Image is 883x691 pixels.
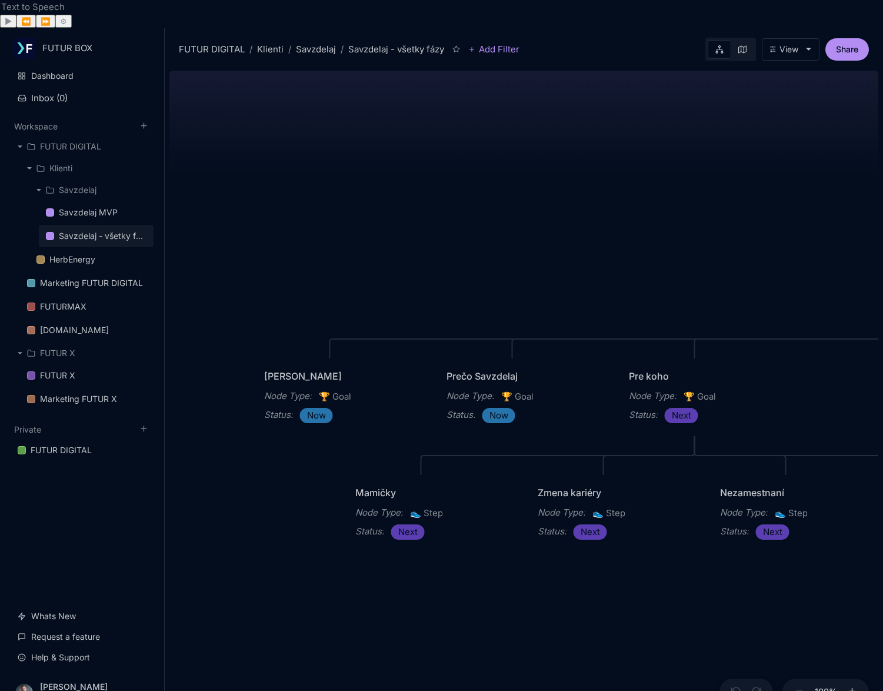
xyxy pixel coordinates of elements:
i: 👟 [592,507,606,519]
i: 👟 [775,507,788,519]
div: [PERSON_NAME] [264,369,396,383]
div: Klienti [20,158,154,179]
span: Step [592,506,625,520]
div: Savzdelaj MVP [59,205,118,220]
div: Savzdelaj - všetky fázy [348,42,444,57]
span: Goal [319,390,351,404]
div: Node Type : [264,389,312,403]
div: FUTUR BOX [42,43,131,54]
div: [PERSON_NAME]Node Type:🏆GoalStatus:Now [253,358,407,434]
button: FUTUR BOX [14,38,150,59]
div: Savzdelaj [59,183,96,197]
div: FUTUR X [40,368,75,383]
div: Node Type : [629,389,677,403]
button: Previous [16,15,36,28]
div: Zmena kariéry [538,486,669,500]
span: Step [775,506,808,520]
a: FUTUR X [20,364,154,387]
div: / [249,42,252,57]
span: Next [763,525,782,539]
span: Next [672,408,691,423]
div: Node Type : [720,506,768,520]
a: Dashboard [11,65,154,87]
a: FUTUR DIGITAL [11,439,154,461]
div: FUTUR X [40,346,75,360]
div: Status : [538,524,567,539]
button: Share [825,38,869,61]
div: Savzdelaj [296,42,336,57]
div: Node Type : [355,506,403,520]
div: Marketing FUTUR DIGITAL [40,276,143,290]
span: Next [398,525,418,539]
div: Savzdelaj - všetky fázy [59,229,146,243]
div: Klienti [49,161,72,175]
div: Node Type : [447,389,494,403]
div: HerbEnergy [49,253,95,267]
a: Savzdelaj MVP [39,201,154,224]
i: 🏆 [684,391,697,402]
button: Private [14,424,41,434]
div: Status : [355,524,384,539]
div: View [779,45,798,54]
div: FUTUR DIGITAL [31,443,92,457]
span: Now [489,408,508,423]
div: Status : [629,408,658,422]
button: View [762,38,819,61]
div: Status : [264,408,293,422]
a: Marketing FUTUR DIGITAL [20,272,154,294]
div: FUTUR X [11,343,154,364]
div: Zmena kariéryNode Type:👟StepStatus:Next [527,474,681,551]
div: Pre koho [629,369,761,383]
div: Private [11,436,154,466]
a: Whats New [11,605,154,627]
div: FUTUR DIGITAL [179,42,245,57]
span: Goal [501,390,534,404]
div: / [288,42,291,57]
div: Nezamestnaní [720,486,852,500]
div: FUTUR DIGITAL [11,136,154,157]
button: Inbox (0) [11,88,154,108]
button: Settings [55,15,72,28]
div: [DOMAIN_NAME] [20,319,154,342]
button: Workspace [14,121,58,131]
div: Status : [447,408,475,422]
i: 👟 [410,507,424,519]
span: Step [410,506,443,520]
a: Marketing FUTUR X [20,388,154,410]
div: Klienti [257,42,284,57]
span: Goal [684,390,716,404]
span: Now [307,408,326,423]
a: Request a feature [11,626,154,648]
i: 🏆 [501,391,515,402]
div: FUTUR DIGITAL [40,139,101,154]
div: Prečo Savzdelaj [447,369,578,383]
a: FUTURMAX [20,295,154,318]
a: HerbEnergy [29,248,154,271]
span: Add Filter [475,42,519,57]
div: MamičkyNode Type:👟StepStatus:Next [344,474,498,551]
a: Help & Support [11,646,154,669]
div: Savzdelaj - všetky fázy [39,225,154,248]
div: [DOMAIN_NAME] [40,323,109,337]
div: Node Type : [538,506,585,520]
div: Pre kohoNode Type:🏆GoalStatus:Next [618,358,772,434]
div: NezamestnaníNode Type:👟StepStatus:Next [709,474,863,551]
div: [PERSON_NAME] [40,682,144,691]
div: Workspace [11,132,154,415]
div: Prečo SavzdelajNode Type:🏆GoalStatus:Now [435,358,589,434]
div: Marketing FUTUR X [40,392,117,406]
div: Mamičky [355,486,487,500]
button: Add Filter [468,42,519,57]
a: Savzdelaj - všetky fázy [39,225,154,247]
span: Next [581,525,600,539]
div: Status : [720,524,749,539]
div: Savzdelaj [29,180,154,201]
div: / [341,42,344,57]
div: Marketing FUTUR DIGITAL [20,272,154,295]
a: [DOMAIN_NAME] [20,319,154,341]
button: Forward [36,15,55,28]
